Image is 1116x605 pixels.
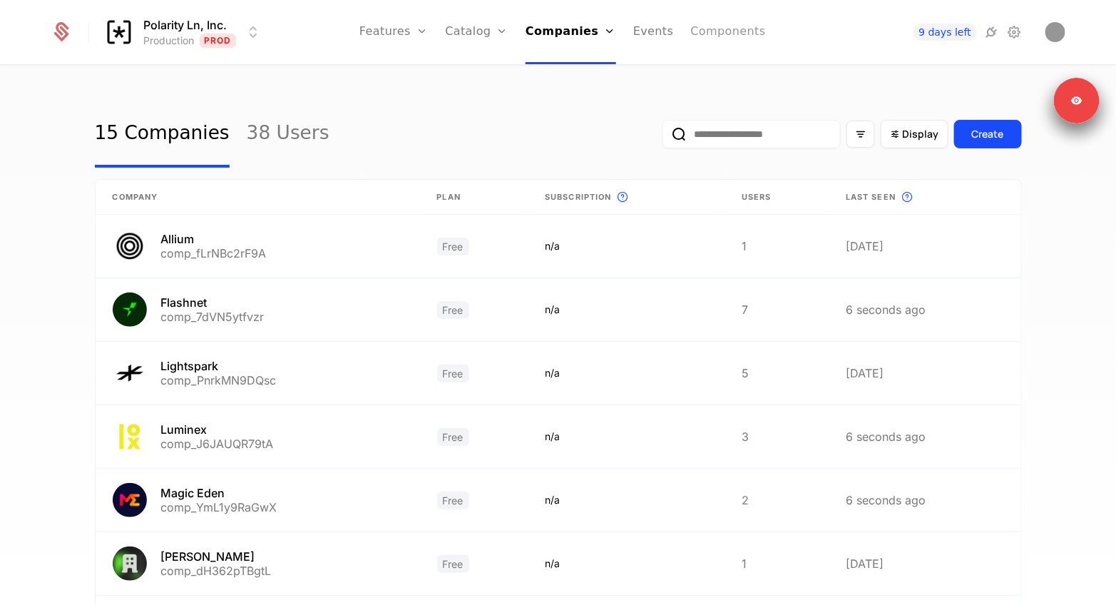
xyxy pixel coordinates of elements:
img: Polarity Ln, Inc. [102,15,136,49]
a: Integrations [983,24,1000,41]
th: Users [725,180,829,215]
a: 38 Users [247,101,329,168]
th: Plan [420,180,528,215]
img: Nejc Drobnič [1045,22,1065,42]
button: Select environment [106,16,262,48]
div: Production [143,34,194,48]
button: Display [881,120,948,148]
button: Filter options [846,121,875,148]
span: Polarity Ln, Inc. [143,16,227,34]
a: 9 days left [913,24,978,41]
div: Create [972,127,1004,141]
span: Subscription [545,191,611,203]
button: Create [954,120,1022,148]
button: Open user button [1045,22,1065,42]
span: Last seen [846,191,896,203]
span: Display [903,127,939,141]
span: Prod [200,34,236,48]
a: Settings [1005,24,1023,41]
th: Company [96,180,420,215]
a: 15 Companies [95,101,230,168]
